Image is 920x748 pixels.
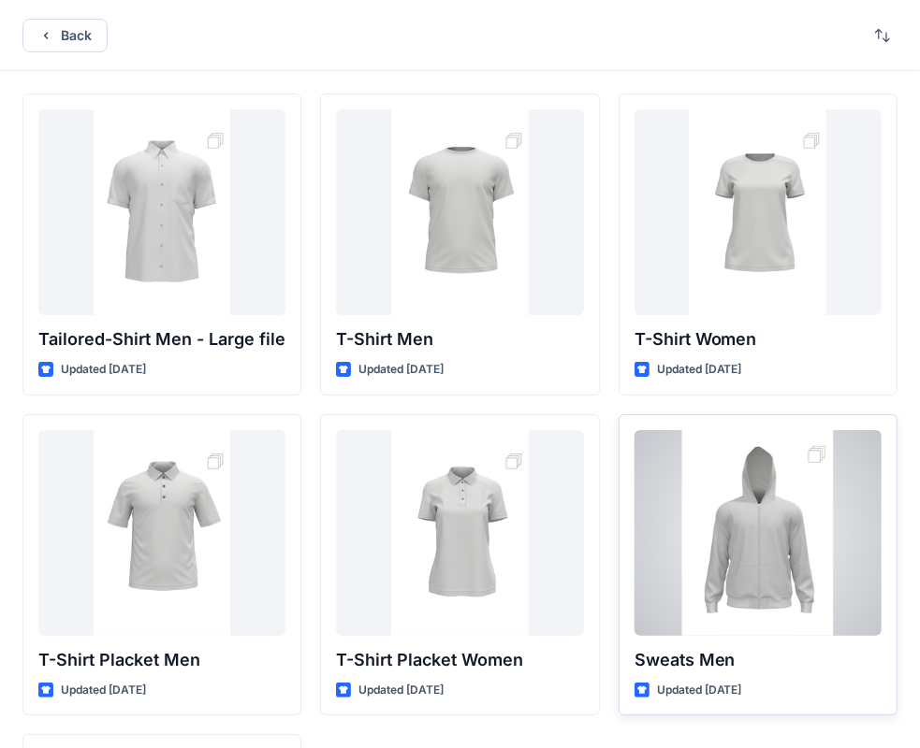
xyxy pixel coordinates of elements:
[22,19,108,52] button: Back
[635,430,882,636] a: Sweats Men
[61,681,146,700] p: Updated [DATE]
[38,109,285,315] a: Tailored-Shirt Men - Large file
[61,360,146,380] p: Updated [DATE]
[38,430,285,636] a: T-Shirt Placket Men
[336,430,583,636] a: T-Shirt Placket Women
[336,326,583,352] p: T-Shirt Men
[38,326,285,352] p: Tailored-Shirt Men - Large file
[635,647,882,673] p: Sweats Men
[336,647,583,673] p: T-Shirt Placket Women
[358,360,444,380] p: Updated [DATE]
[657,681,742,700] p: Updated [DATE]
[336,109,583,315] a: T-Shirt Men
[657,360,742,380] p: Updated [DATE]
[38,647,285,673] p: T-Shirt Placket Men
[635,326,882,352] p: T-Shirt Women
[358,681,444,700] p: Updated [DATE]
[635,109,882,315] a: T-Shirt Women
